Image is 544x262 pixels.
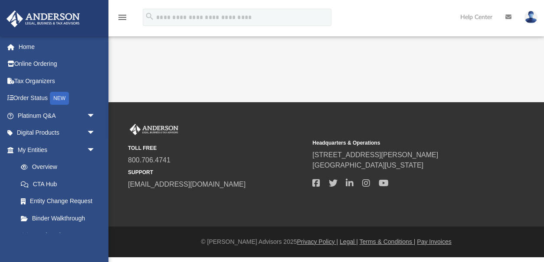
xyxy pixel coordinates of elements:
[297,238,338,245] a: Privacy Policy |
[87,141,104,159] span: arrow_drop_down
[6,124,108,142] a: Digital Productsarrow_drop_down
[6,141,108,158] a: My Entitiesarrow_drop_down
[12,158,108,176] a: Overview
[87,124,104,142] span: arrow_drop_down
[128,181,246,188] a: [EMAIL_ADDRESS][DOMAIN_NAME]
[6,107,108,124] a: Platinum Q&Aarrow_drop_down
[6,90,108,107] a: Order StatusNEW
[117,16,128,23] a: menu
[312,151,438,158] a: [STREET_ADDRESS][PERSON_NAME]
[87,107,104,125] span: arrow_drop_down
[524,11,537,23] img: User Pic
[312,139,491,147] small: Headquarters & Operations
[4,10,82,27] img: Anderson Advisors Platinum Portal
[6,38,108,55] a: Home
[128,124,180,135] img: Anderson Advisors Platinum Portal
[417,238,451,245] a: Pay Invoices
[128,156,170,164] a: 800.706.4741
[12,227,104,244] a: My Blueprint
[6,72,108,90] a: Tax Organizers
[128,144,306,152] small: TOLL FREE
[50,92,69,105] div: NEW
[117,12,128,23] i: menu
[360,238,416,245] a: Terms & Conditions |
[128,168,306,176] small: SUPPORT
[12,193,108,210] a: Entity Change Request
[12,210,108,227] a: Binder Walkthrough
[340,238,358,245] a: Legal |
[6,55,108,73] a: Online Ordering
[145,12,154,21] i: search
[108,237,544,246] div: © [PERSON_NAME] Advisors 2025
[312,162,423,169] a: [GEOGRAPHIC_DATA][US_STATE]
[12,175,108,193] a: CTA Hub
